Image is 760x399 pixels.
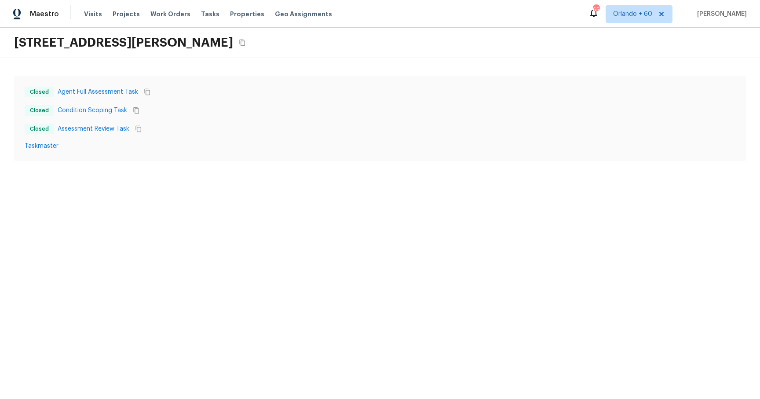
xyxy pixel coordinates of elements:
button: Copy Task ID [142,86,153,98]
a: Taskmaster [25,142,735,150]
div: 659 [593,5,599,14]
a: Condition Scoping Task [58,106,127,115]
span: Geo Assignments [275,10,332,18]
span: Closed [26,88,52,96]
span: Closed [26,124,52,133]
span: Properties [230,10,264,18]
button: Copy Address [237,37,248,48]
span: Tasks [201,11,219,17]
button: Copy Task ID [131,105,142,116]
span: Closed [26,106,52,115]
span: Maestro [30,10,59,18]
a: Agent Full Assessment Task [58,88,138,96]
h2: [STREET_ADDRESS][PERSON_NAME] [14,35,233,51]
a: Assessment Review Task [58,124,129,133]
button: Copy Task ID [133,123,144,135]
span: Projects [113,10,140,18]
span: Work Orders [150,10,190,18]
span: Orlando + 60 [613,10,652,18]
span: [PERSON_NAME] [694,10,747,18]
span: Visits [84,10,102,18]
